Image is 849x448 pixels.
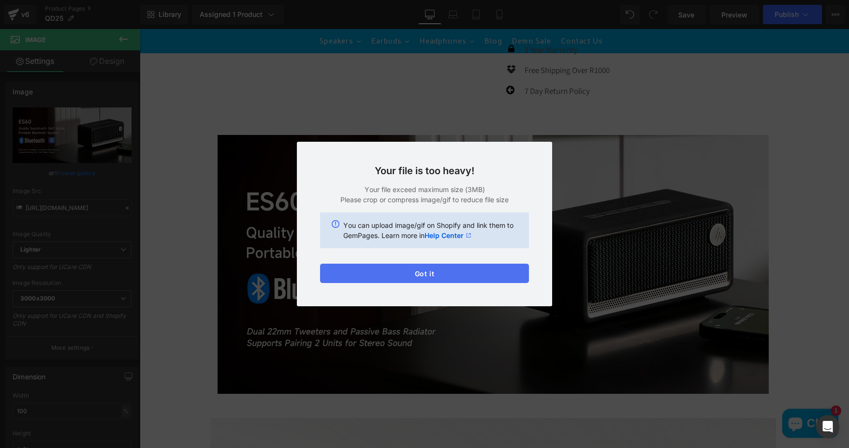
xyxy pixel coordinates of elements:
[385,56,470,69] p: 7 Day Return Policy
[640,380,702,411] inbox-online-store-chat: Shopify online store chat
[816,415,839,438] div: Open Intercom Messenger
[343,220,517,240] p: You can upload image/gif on Shopify and link them to GemPages. Learn more in
[424,230,471,240] a: Help Center
[385,15,470,28] p: 1 Year Warranty
[320,194,529,205] p: Please crop or compress image/gif to reduce file size
[320,184,529,194] p: Your file exceed maximum size (3MB)
[320,264,529,283] button: Got it
[320,165,529,177] h3: Your file is too heavy!
[385,35,470,48] p: Free Shipping Over R1000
